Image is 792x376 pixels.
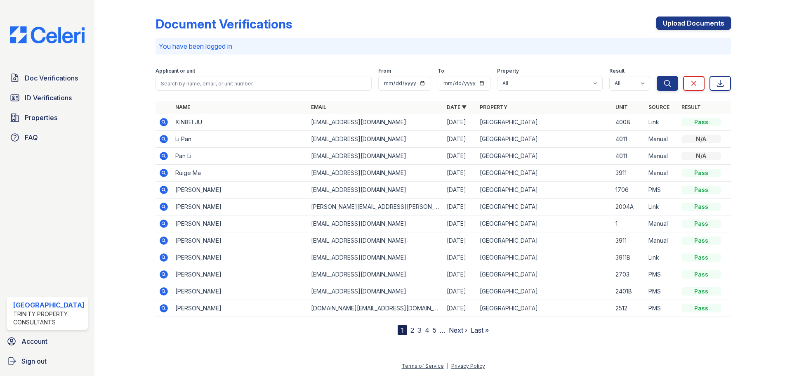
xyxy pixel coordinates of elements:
[25,73,78,83] span: Doc Verifications
[443,215,476,232] td: [DATE]
[471,326,489,334] a: Last »
[645,199,678,215] td: Link
[612,300,645,317] td: 2512
[612,182,645,199] td: 1706
[7,70,88,86] a: Doc Verifications
[172,215,308,232] td: [PERSON_NAME]
[612,114,645,131] td: 4008
[156,17,292,31] div: Document Verifications
[417,326,422,334] a: 3
[443,232,476,249] td: [DATE]
[656,17,731,30] a: Upload Documents
[443,182,476,199] td: [DATE]
[612,266,645,283] td: 2703
[25,93,72,103] span: ID Verifications
[645,300,678,317] td: PMS
[612,199,645,215] td: 2004A
[476,165,612,182] td: [GEOGRAPHIC_DATA]
[443,266,476,283] td: [DATE]
[645,148,678,165] td: Manual
[398,325,407,335] div: 1
[645,182,678,199] td: PMS
[645,114,678,131] td: Link
[645,215,678,232] td: Manual
[443,114,476,131] td: [DATE]
[308,266,443,283] td: [EMAIL_ADDRESS][DOMAIN_NAME]
[476,249,612,266] td: [GEOGRAPHIC_DATA]
[172,199,308,215] td: [PERSON_NAME]
[645,266,678,283] td: PMS
[172,114,308,131] td: XINBEI JU
[645,283,678,300] td: PMS
[7,129,88,146] a: FAQ
[433,326,436,334] a: 5
[476,215,612,232] td: [GEOGRAPHIC_DATA]
[681,270,721,279] div: Pass
[308,148,443,165] td: [EMAIL_ADDRESS][DOMAIN_NAME]
[443,249,476,266] td: [DATE]
[476,131,612,148] td: [GEOGRAPHIC_DATA]
[308,215,443,232] td: [EMAIL_ADDRESS][DOMAIN_NAME]
[172,300,308,317] td: [PERSON_NAME]
[476,232,612,249] td: [GEOGRAPHIC_DATA]
[645,131,678,148] td: Manual
[25,132,38,142] span: FAQ
[681,135,721,143] div: N/A
[308,300,443,317] td: [DOMAIN_NAME][EMAIL_ADDRESS][DOMAIN_NAME]
[681,304,721,312] div: Pass
[172,131,308,148] td: Li Pan
[172,232,308,249] td: [PERSON_NAME]
[3,26,91,43] img: CE_Logo_Blue-a8612792a0a2168367f1c8372b55b34899dd931a85d93a1a3d3e32e68fde9ad4.png
[612,131,645,148] td: 4011
[612,215,645,232] td: 1
[175,104,190,110] a: Name
[21,356,47,366] span: Sign out
[612,232,645,249] td: 3911
[612,283,645,300] td: 2401B
[443,300,476,317] td: [DATE]
[156,68,195,74] label: Applicant or unit
[443,199,476,215] td: [DATE]
[681,152,721,160] div: N/A
[13,300,85,310] div: [GEOGRAPHIC_DATA]
[681,220,721,228] div: Pass
[21,336,47,346] span: Account
[681,203,721,211] div: Pass
[410,326,414,334] a: 2
[476,266,612,283] td: [GEOGRAPHIC_DATA]
[681,236,721,245] div: Pass
[308,249,443,266] td: [EMAIL_ADDRESS][DOMAIN_NAME]
[612,165,645,182] td: 3911
[615,104,628,110] a: Unit
[440,325,445,335] span: …
[308,283,443,300] td: [EMAIL_ADDRESS][DOMAIN_NAME]
[645,165,678,182] td: Manual
[308,165,443,182] td: [EMAIL_ADDRESS][DOMAIN_NAME]
[7,90,88,106] a: ID Verifications
[681,186,721,194] div: Pass
[447,104,467,110] a: Date ▼
[13,310,85,326] div: Trinity Property Consultants
[172,283,308,300] td: [PERSON_NAME]
[172,266,308,283] td: [PERSON_NAME]
[681,253,721,262] div: Pass
[3,333,91,350] a: Account
[25,113,57,123] span: Properties
[172,148,308,165] td: Pan Li
[612,148,645,165] td: 4011
[476,283,612,300] td: [GEOGRAPHIC_DATA]
[7,109,88,126] a: Properties
[172,249,308,266] td: [PERSON_NAME]
[681,287,721,296] div: Pass
[172,182,308,199] td: [PERSON_NAME]
[645,232,678,249] td: Manual
[451,363,485,369] a: Privacy Policy
[308,114,443,131] td: [EMAIL_ADDRESS][DOMAIN_NAME]
[681,169,721,177] div: Pass
[3,353,91,369] a: Sign out
[443,165,476,182] td: [DATE]
[612,249,645,266] td: 3911B
[425,326,429,334] a: 4
[609,68,625,74] label: Result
